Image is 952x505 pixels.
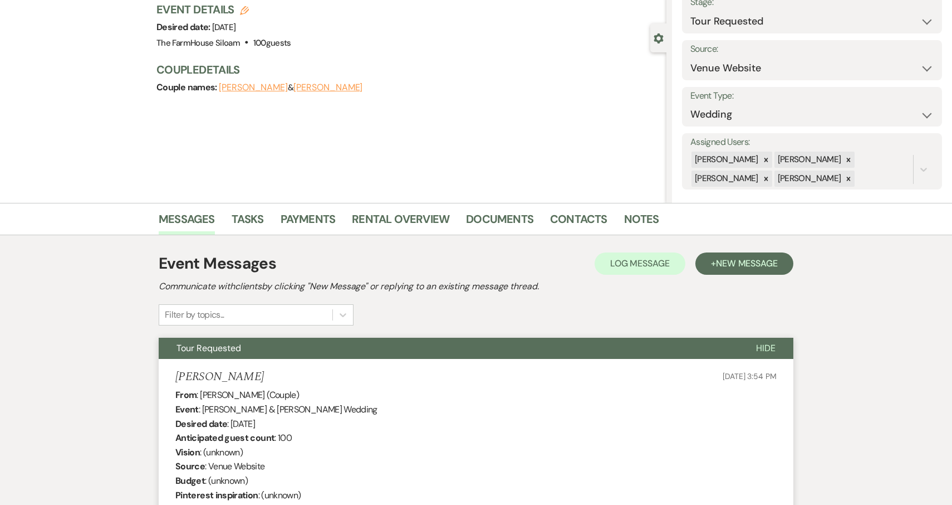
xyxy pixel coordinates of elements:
[690,134,934,150] label: Assigned Users:
[253,37,291,48] span: 100 guests
[550,210,607,235] a: Contacts
[159,280,793,293] h2: Communicate with clients by clicking "New Message" or replying to an existing message thread.
[156,37,240,48] span: The FarmHouse Siloam
[738,338,793,359] button: Hide
[159,252,276,275] h1: Event Messages
[690,88,934,104] label: Event Type:
[219,82,362,93] span: &
[654,32,664,43] button: Close lead details
[175,475,205,487] b: Budget
[156,81,219,93] span: Couple names:
[176,342,241,354] span: Tour Requested
[723,371,777,381] span: [DATE] 3:54 PM
[175,460,205,472] b: Source
[690,41,934,57] label: Source:
[756,342,776,354] span: Hide
[774,152,843,168] div: [PERSON_NAME]
[175,418,227,430] b: Desired date
[691,171,760,187] div: [PERSON_NAME]
[175,389,197,401] b: From
[774,171,843,187] div: [PERSON_NAME]
[175,404,199,415] b: Event
[595,252,685,275] button: Log Message
[212,22,235,33] span: [DATE]
[281,210,336,235] a: Payments
[175,446,200,458] b: Vision
[219,83,288,92] button: [PERSON_NAME]
[716,258,778,269] span: New Message
[466,210,533,235] a: Documents
[156,2,291,17] h3: Event Details
[175,370,264,384] h5: [PERSON_NAME]
[695,252,793,275] button: +New Message
[159,338,738,359] button: Tour Requested
[156,21,212,33] span: Desired date:
[175,489,258,501] b: Pinterest inspiration
[175,432,274,444] b: Anticipated guest count
[232,210,264,235] a: Tasks
[156,62,655,77] h3: Couple Details
[159,210,215,235] a: Messages
[610,258,670,269] span: Log Message
[352,210,449,235] a: Rental Overview
[691,152,760,168] div: [PERSON_NAME]
[293,83,362,92] button: [PERSON_NAME]
[624,210,659,235] a: Notes
[165,308,224,322] div: Filter by topics...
